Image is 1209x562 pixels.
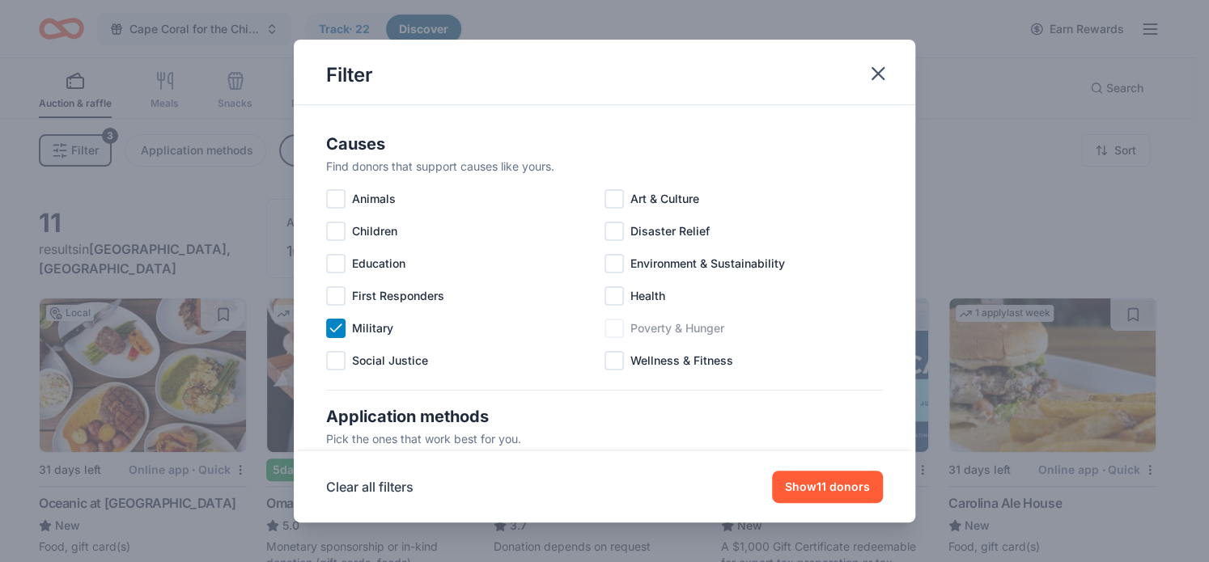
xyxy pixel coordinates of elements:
span: Military [352,319,393,338]
span: Disaster Relief [630,222,710,241]
span: Health [630,286,665,306]
span: Social Justice [352,351,428,370]
span: Education [352,254,405,273]
span: Children [352,222,397,241]
span: Environment & Sustainability [630,254,785,273]
div: Application methods [326,404,883,429]
span: Wellness & Fitness [630,351,733,370]
span: Poverty & Hunger [630,319,724,338]
div: Causes [326,131,883,157]
button: Clear all filters [326,477,414,497]
span: Animals [352,189,396,209]
span: Art & Culture [630,189,699,209]
span: First Responders [352,286,444,306]
div: Find donors that support causes like yours. [326,157,883,176]
div: Filter [326,62,373,88]
button: Show11 donors [772,471,883,503]
div: Pick the ones that work best for you. [326,429,883,449]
